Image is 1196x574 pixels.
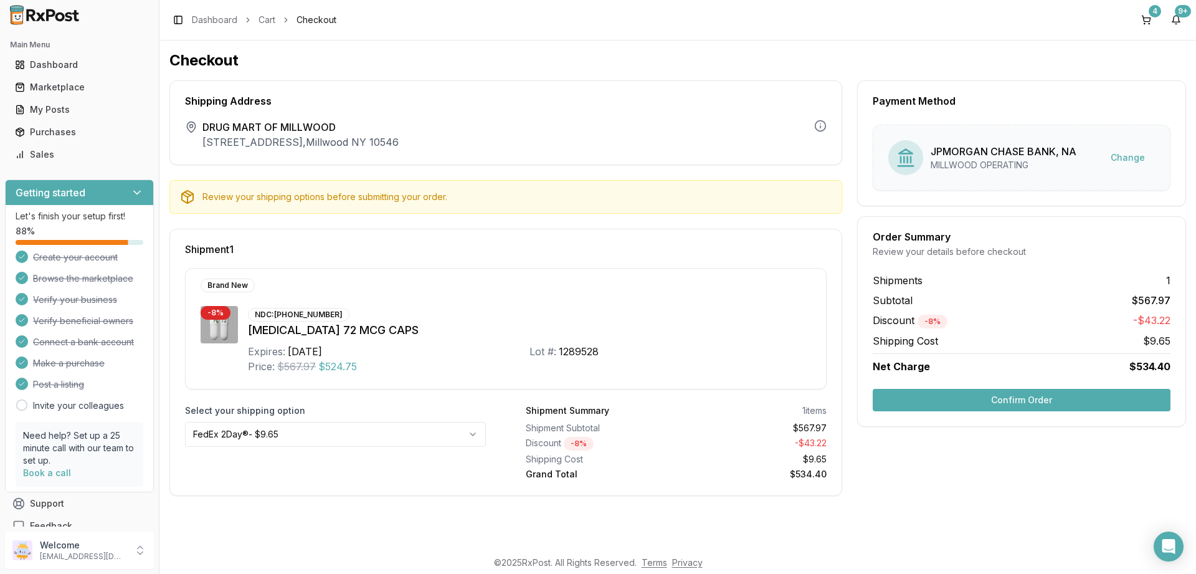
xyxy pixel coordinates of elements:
[318,359,357,374] span: $524.75
[185,96,827,106] div: Shipping Address
[30,520,72,532] span: Feedback
[33,336,134,348] span: Connect a bank account
[802,404,827,417] div: 1 items
[259,14,275,26] a: Cart
[10,143,149,166] a: Sales
[526,422,672,434] div: Shipment Subtotal
[526,468,672,481] div: Grand Total
[5,515,154,537] button: Feedback
[297,14,336,26] span: Checkout
[559,344,599,359] div: 1289528
[10,98,149,121] a: My Posts
[185,404,486,417] label: Select your shipping option
[33,378,84,391] span: Post a listing
[192,14,237,26] a: Dashboard
[277,359,316,374] span: $567.97
[1101,146,1155,169] button: Change
[1132,293,1170,308] span: $567.97
[10,76,149,98] a: Marketplace
[873,246,1170,258] div: Review your details before checkout
[202,120,399,135] span: DRUG MART OF MILLWOOD
[12,540,32,560] img: User avatar
[201,306,230,320] div: - 8 %
[201,279,255,292] div: Brand New
[873,293,913,308] span: Subtotal
[248,359,275,374] div: Price:
[33,272,133,285] span: Browse the marketplace
[202,135,399,150] p: [STREET_ADDRESS] , Millwood NY 10546
[1143,333,1170,348] span: $9.65
[1136,10,1156,30] button: 4
[185,244,234,254] span: Shipment 1
[873,232,1170,242] div: Order Summary
[529,344,556,359] div: Lot #:
[15,81,144,93] div: Marketplace
[873,360,930,373] span: Net Charge
[40,539,126,552] p: Welcome
[873,314,947,327] span: Discount
[5,55,154,75] button: Dashboard
[169,50,1186,70] h1: Checkout
[672,557,703,568] a: Privacy
[5,122,154,142] button: Purchases
[5,5,85,25] img: RxPost Logo
[873,389,1170,411] button: Confirm Order
[1166,273,1170,288] span: 1
[931,159,1076,171] div: MILLWOOD OPERATING
[16,210,143,222] p: Let's finish your setup first!
[15,59,144,71] div: Dashboard
[526,453,672,466] div: Shipping Cost
[1154,532,1184,562] div: Open Intercom Messenger
[918,315,947,328] div: - 8 %
[931,144,1076,159] div: JPMORGAN CHASE BANK, NA
[33,399,124,412] a: Invite your colleagues
[202,191,832,203] div: Review your shipping options before submitting your order.
[192,14,336,26] nav: breadcrumb
[23,429,136,467] p: Need help? Set up a 25 minute call with our team to set up.
[16,225,35,237] span: 88 %
[15,103,144,116] div: My Posts
[1149,5,1161,17] div: 4
[16,185,85,200] h3: Getting started
[248,322,811,339] div: [MEDICAL_DATA] 72 MCG CAPS
[526,404,609,417] div: Shipment Summary
[10,121,149,143] a: Purchases
[33,294,117,306] span: Verify your business
[201,306,238,343] img: Linzess 72 MCG CAPS
[15,148,144,161] div: Sales
[33,357,105,370] span: Make a purchase
[23,467,71,478] a: Book a call
[33,251,118,264] span: Create your account
[5,100,154,120] button: My Posts
[15,126,144,138] div: Purchases
[1129,359,1170,374] span: $534.40
[681,468,827,481] div: $534.40
[642,557,667,568] a: Terms
[10,54,149,76] a: Dashboard
[564,437,594,451] div: - 8 %
[1175,5,1191,17] div: 9+
[5,145,154,165] button: Sales
[681,422,827,434] div: $567.97
[5,492,154,515] button: Support
[288,344,322,359] div: [DATE]
[33,315,133,327] span: Verify beneficial owners
[40,552,126,562] p: [EMAIL_ADDRESS][DOMAIN_NAME]
[248,308,349,322] div: NDC: [PHONE_NUMBER]
[1166,10,1186,30] button: 9+
[10,40,149,50] h2: Main Menu
[526,437,672,451] div: Discount
[5,77,154,97] button: Marketplace
[873,333,938,348] span: Shipping Cost
[1133,313,1170,328] span: -$43.22
[873,273,923,288] span: Shipments
[681,453,827,466] div: $9.65
[873,96,1170,106] div: Payment Method
[248,344,285,359] div: Expires:
[681,437,827,451] div: - $43.22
